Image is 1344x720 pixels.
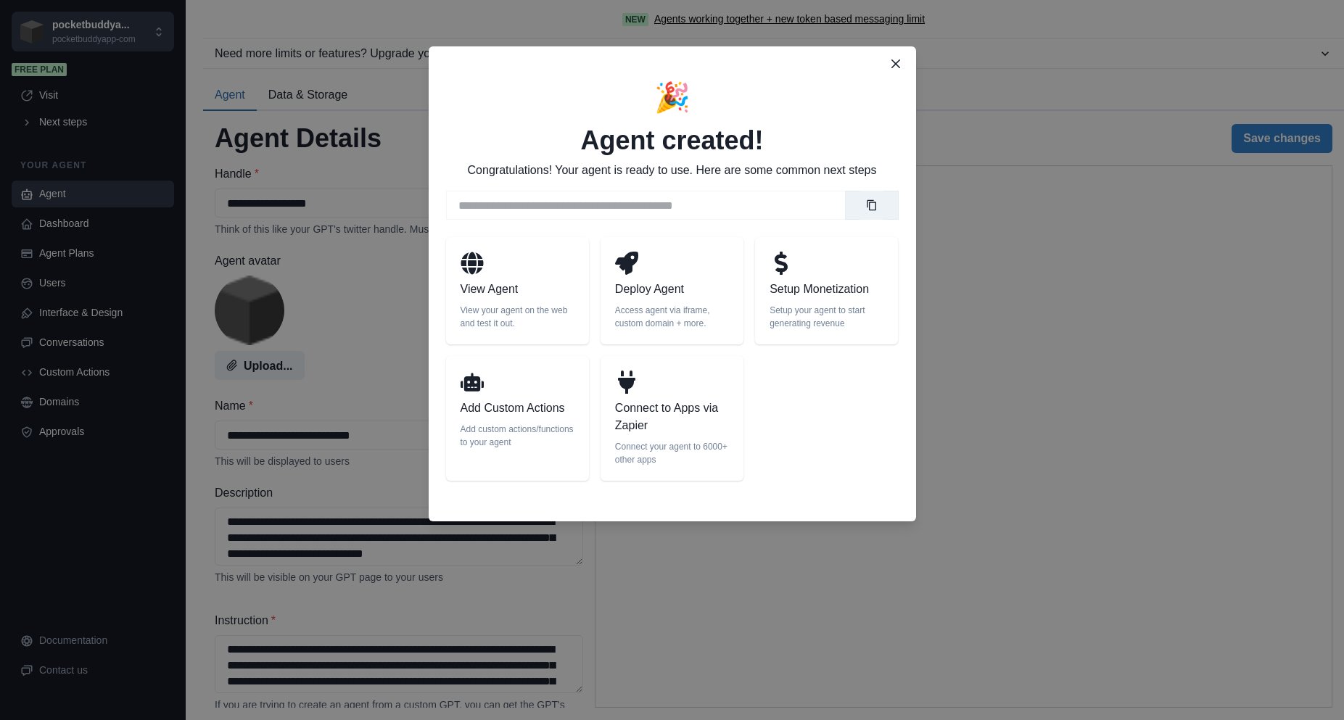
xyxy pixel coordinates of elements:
[654,75,690,119] p: 🎉
[461,400,574,417] p: Add Custom Actions
[615,281,729,298] p: Deploy Agent
[468,162,877,179] p: Congratulations! Your agent is ready to use. Here are some common next steps
[615,400,729,434] p: Connect to Apps via Zapier
[884,52,907,75] button: Close
[461,281,574,298] p: View Agent
[446,237,589,344] a: View AgentView your agent on the web and test it out.
[461,423,574,449] p: Add custom actions/functions to your agent
[770,281,883,298] p: Setup Monetization
[461,304,574,330] p: View your agent on the web and test it out.
[615,304,729,330] p: Access agent via iframe, custom domain + more.
[770,304,883,330] p: Setup your agent to start generating revenue
[615,440,729,466] p: Connect your agent to 6000+ other apps
[580,125,763,156] h2: Agent created!
[857,191,886,220] button: Copy link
